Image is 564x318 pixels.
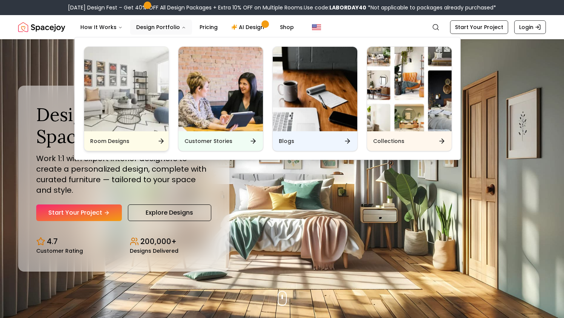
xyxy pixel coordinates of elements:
[194,20,224,35] a: Pricing
[36,204,122,221] a: Start Your Project
[36,248,83,253] small: Customer Rating
[36,153,211,195] p: Work 1:1 with expert interior designers to create a personalized design, complete with curated fu...
[128,204,211,221] a: Explore Designs
[367,47,452,131] img: Collections
[272,46,358,151] a: BlogsBlogs
[225,20,272,35] a: AI Design
[75,37,461,160] div: Design Portfolio
[36,230,211,253] div: Design stats
[178,46,263,151] a: Customer StoriesCustomer Stories
[18,15,546,39] nav: Global
[366,4,496,11] span: *Not applicable to packages already purchased*
[304,4,366,11] span: Use code:
[367,46,452,151] a: CollectionsCollections
[90,137,129,145] h6: Room Designs
[184,137,232,145] h6: Customer Stories
[68,4,496,11] div: [DATE] Design Fest – Get 40% OFF All Design Packages + Extra 10% OFF on Multiple Rooms.
[74,20,300,35] nav: Main
[178,47,263,131] img: Customer Stories
[329,4,366,11] b: LABORDAY40
[279,137,294,145] h6: Blogs
[84,47,169,131] img: Room Designs
[274,20,300,35] a: Shop
[18,20,65,35] img: Spacejoy Logo
[130,20,192,35] button: Design Portfolio
[312,23,321,32] img: United States
[18,20,65,35] a: Spacejoy
[84,46,169,151] a: Room DesignsRoom Designs
[47,236,58,247] p: 4.7
[130,248,178,253] small: Designs Delivered
[36,104,211,147] h1: Design Your Dream Space Online
[140,236,177,247] p: 200,000+
[273,47,357,131] img: Blogs
[373,137,404,145] h6: Collections
[514,20,546,34] a: Login
[450,20,508,34] a: Start Your Project
[74,20,129,35] button: How It Works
